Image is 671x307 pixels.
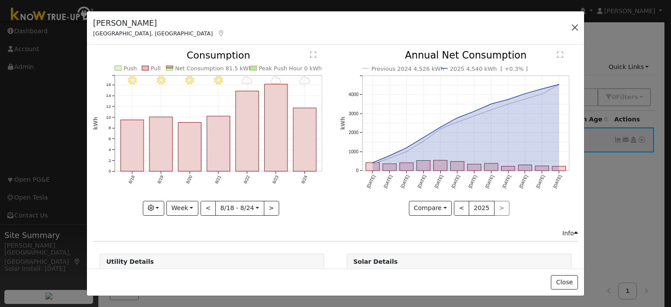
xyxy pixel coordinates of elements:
circle: onclick="" [489,108,493,112]
circle: onclick="" [405,146,408,150]
text: [DATE] [400,174,410,189]
circle: onclick="" [439,125,442,129]
text: [DATE] [552,174,563,189]
text: kWh [93,117,99,130]
rect: onclick="" [265,84,288,172]
circle: onclick="" [557,83,560,86]
text: 3000 [349,111,359,116]
text: 10 [106,115,111,120]
text: [DATE] [535,174,546,189]
text: 8/21 [214,175,222,185]
rect: onclick="" [178,123,201,172]
strong: Utility Details [106,258,154,265]
text: Pull [151,65,161,72]
text: [DATE] [518,174,529,189]
text: 6 [108,137,111,141]
text: 4 [108,147,111,152]
text: [DATE] [467,174,478,189]
text: Previous 2024 4,526 kWh [371,66,444,72]
circle: onclick="" [455,116,459,120]
text: 8/19 [156,175,164,185]
rect: onclick="" [467,164,481,171]
rect: onclick="" [552,166,566,171]
text: 8/23 [272,175,280,185]
rect: onclick="" [383,164,396,171]
rect: onclick="" [416,161,430,171]
circle: onclick="" [506,98,510,101]
circle: onclick="" [405,150,408,154]
rect: onclick="" [400,163,413,171]
text: 4000 [349,92,359,97]
text: 8/24 [301,175,308,185]
circle: onclick="" [540,93,544,96]
strong: Solar Details [353,258,398,265]
rect: onclick="" [484,164,498,171]
circle: onclick="" [455,121,459,124]
text: 8/18 [128,175,135,185]
div: Info [562,229,578,238]
text: 16 [106,83,111,87]
rect: onclick="" [366,163,379,171]
a: Map [217,30,225,37]
text:  [557,52,563,59]
button: Week [166,201,198,216]
i: 8/19 - Clear [157,76,166,85]
circle: onclick="" [489,102,493,106]
i: 8/23 - MostlyCloudy [270,76,281,85]
text: [DATE] [383,174,393,189]
rect: onclick="" [294,108,317,172]
circle: onclick="" [422,140,425,143]
text: 2000 [349,131,359,135]
rect: onclick="" [121,120,144,172]
button: Close [551,275,578,290]
circle: onclick="" [472,114,476,118]
circle: onclick="" [370,161,374,165]
circle: onclick="" [387,157,391,160]
text: 8/20 [185,175,193,185]
circle: onclick="" [422,136,425,139]
text: 2025 4,540 kWh [ +0.3% ] [450,66,528,72]
text: [DATE] [366,174,376,189]
text: Peak Push Hour 0 kWh [259,65,322,72]
i: 8/18 - Clear [128,76,137,85]
text: 2 [108,158,111,163]
i: 8/24 - MostlyCloudy [299,76,310,85]
button: 2025 [469,201,495,216]
rect: onclick="" [535,166,549,171]
text: 1000 [349,149,359,154]
text: 0 [356,169,358,173]
circle: onclick="" [540,87,544,91]
rect: onclick="" [207,116,230,171]
i: 8/22 - MostlyCloudy [242,76,253,85]
text: 8/22 [243,175,251,185]
text: 8 [108,126,111,131]
text: [DATE] [502,174,512,189]
text: kWh [340,117,346,130]
rect: onclick="" [236,91,259,172]
rect: onclick="" [450,162,464,171]
text:  [310,51,316,58]
span: [GEOGRAPHIC_DATA], [GEOGRAPHIC_DATA] [93,30,213,37]
text: 0 [108,169,111,174]
circle: onclick="" [523,97,527,101]
text: [DATE] [484,174,495,189]
rect: onclick="" [501,166,515,171]
text: Push [124,65,137,72]
rect: onclick="" [149,117,173,171]
button: Compare [409,201,452,216]
button: < [454,201,469,216]
button: 8/18 - 8/24 [215,201,264,216]
button: < [201,201,216,216]
circle: onclick="" [472,110,476,113]
text: Annual Net Consumption [405,50,527,61]
text: 14 [106,93,111,98]
circle: onclick="" [506,103,510,106]
text: [DATE] [417,174,427,189]
text: [DATE] [450,174,461,189]
circle: onclick="" [523,92,527,96]
text: Consumption [187,50,250,61]
text: [DATE] [433,174,444,189]
circle: onclick="" [387,154,391,158]
i: 8/20 - Clear [186,76,194,85]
